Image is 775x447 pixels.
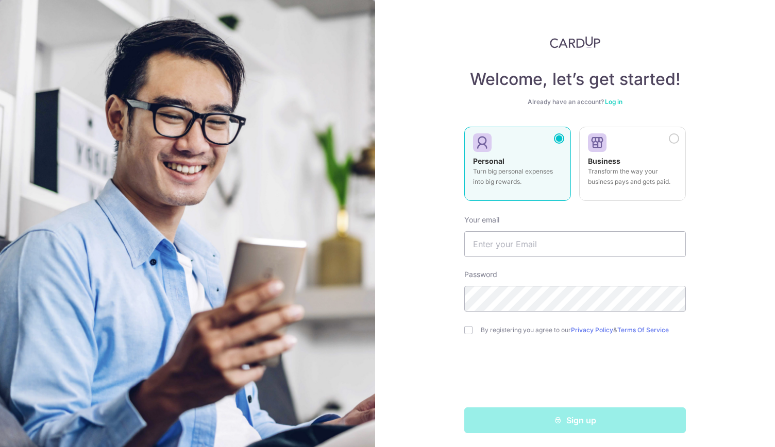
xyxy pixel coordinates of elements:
[550,36,600,48] img: CardUp Logo
[481,326,686,334] label: By registering you agree to our &
[473,157,504,165] strong: Personal
[605,98,622,106] a: Log in
[588,166,677,187] p: Transform the way your business pays and gets paid.
[588,157,620,165] strong: Business
[464,98,686,106] div: Already have an account?
[571,326,613,334] a: Privacy Policy
[617,326,669,334] a: Terms Of Service
[579,127,686,207] a: Business Transform the way your business pays and gets paid.
[464,231,686,257] input: Enter your Email
[464,127,571,207] a: Personal Turn big personal expenses into big rewards.
[473,166,562,187] p: Turn big personal expenses into big rewards.
[464,69,686,90] h4: Welcome, let’s get started!
[464,215,499,225] label: Your email
[497,355,653,395] iframe: reCAPTCHA
[464,269,497,280] label: Password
